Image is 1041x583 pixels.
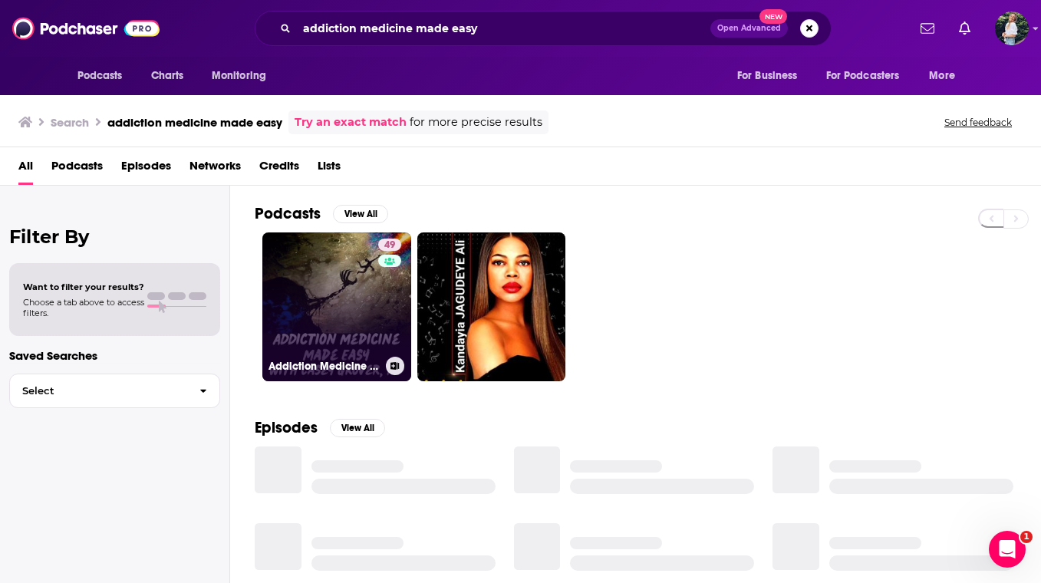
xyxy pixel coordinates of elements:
[410,114,542,131] span: for more precise results
[737,65,798,87] span: For Business
[989,531,1026,568] iframe: Intercom live chat
[726,61,817,91] button: open menu
[914,15,941,41] a: Show notifications dropdown
[23,297,144,318] span: Choose a tab above to access filters.
[107,115,282,130] h3: addiction medicine made easy
[255,418,385,437] a: EpisodesView All
[384,238,395,253] span: 49
[77,65,123,87] span: Podcasts
[141,61,193,91] a: Charts
[295,114,407,131] a: Try an exact match
[151,65,184,87] span: Charts
[259,153,299,185] a: Credits
[18,153,33,185] a: All
[826,65,900,87] span: For Podcasters
[995,12,1029,45] button: Show profile menu
[929,65,955,87] span: More
[330,419,385,437] button: View All
[710,19,788,38] button: Open AdvancedNew
[995,12,1029,45] img: User Profile
[255,11,832,46] div: Search podcasts, credits, & more...
[51,153,103,185] a: Podcasts
[9,226,220,248] h2: Filter By
[816,61,922,91] button: open menu
[953,15,977,41] a: Show notifications dropdown
[918,61,974,91] button: open menu
[255,204,388,223] a: PodcastsView All
[201,61,286,91] button: open menu
[940,116,1016,129] button: Send feedback
[67,61,143,91] button: open menu
[255,418,318,437] h2: Episodes
[262,232,411,381] a: 49Addiction Medicine Made Easy | Fighting back against addiction
[268,360,380,373] h3: Addiction Medicine Made Easy | Fighting back against addiction
[121,153,171,185] a: Episodes
[255,204,321,223] h2: Podcasts
[9,374,220,408] button: Select
[1020,531,1033,543] span: 1
[10,386,187,396] span: Select
[189,153,241,185] a: Networks
[995,12,1029,45] span: Logged in as ginny24232
[51,115,89,130] h3: Search
[717,25,781,32] span: Open Advanced
[318,153,341,185] a: Lists
[23,282,144,292] span: Want to filter your results?
[212,65,266,87] span: Monitoring
[333,205,388,223] button: View All
[12,14,160,43] img: Podchaser - Follow, Share and Rate Podcasts
[378,239,401,251] a: 49
[9,348,220,363] p: Saved Searches
[759,9,787,24] span: New
[297,16,710,41] input: Search podcasts, credits, & more...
